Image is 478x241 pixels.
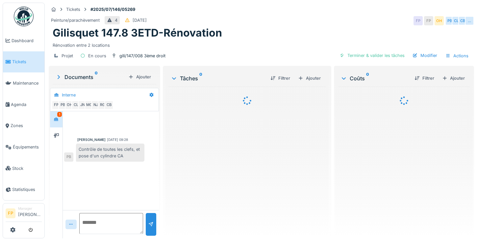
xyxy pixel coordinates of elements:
div: Filtrer [268,74,293,83]
div: Actions [442,51,471,61]
div: FP [414,16,423,25]
div: CB [104,100,113,110]
div: Coûts [340,74,409,82]
span: Statistiques [12,186,42,193]
span: Équipements [13,144,42,150]
div: 1 [57,112,62,117]
div: Projet [62,53,73,59]
div: NJ [91,100,100,110]
div: Documents [55,73,126,81]
div: Manager [18,206,42,211]
div: Filtrer [412,74,437,83]
li: FP [6,208,15,218]
div: FP [424,16,433,25]
div: JN [78,100,87,110]
div: gili/147/008 3ème droit [119,53,165,59]
a: Agenda [3,94,44,115]
div: PB [58,100,67,110]
span: Tickets [12,59,42,65]
a: Statistiques [3,179,44,201]
a: Dashboard [3,30,44,51]
h1: Gilisquet 147.8 3ETD-Rénovation [53,27,222,39]
div: PB [445,16,454,25]
div: Peinture/parachèvement [51,17,100,23]
div: FP [52,100,61,110]
div: … [465,16,474,25]
div: MC [85,100,94,110]
div: [DATE] 09:28 [107,137,128,142]
span: Stock [12,165,42,172]
span: Dashboard [12,38,42,44]
div: OH [435,16,444,25]
span: Maintenance [13,80,42,86]
span: Zones [11,122,42,129]
div: RG [98,100,107,110]
a: FP Manager[PERSON_NAME] [6,206,42,222]
div: Interne [62,92,76,98]
div: [PERSON_NAME] [77,137,106,142]
div: Rénovation entre 2 locations [53,40,470,48]
sup: 0 [199,74,202,82]
sup: 0 [95,73,98,81]
div: Tickets [66,6,80,13]
div: Ajouter [440,74,467,83]
div: 4 [115,17,117,23]
div: [DATE] [133,17,147,23]
div: Ajouter [126,72,154,81]
div: OH [65,100,74,110]
div: Terminer & valider les tâches [337,51,407,60]
div: Contrôle de toutes les clefs, et pose d'un cylindre CA [76,144,144,161]
span: Agenda [11,101,42,108]
div: En cours [88,53,106,59]
a: Maintenance [3,72,44,94]
div: CL [71,100,81,110]
strong: #2025/07/146/05269 [88,6,138,13]
li: [PERSON_NAME] [18,206,42,220]
a: Zones [3,115,44,137]
div: CL [452,16,461,25]
a: Tickets [3,51,44,73]
div: Tâches [171,74,265,82]
div: PB [64,152,73,162]
div: Ajouter [295,74,323,83]
div: CB [458,16,467,25]
div: Modifier [410,51,440,60]
a: Équipements [3,136,44,158]
img: Badge_color-CXgf-gQk.svg [14,7,34,26]
a: Stock [3,158,44,179]
sup: 0 [366,74,369,82]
